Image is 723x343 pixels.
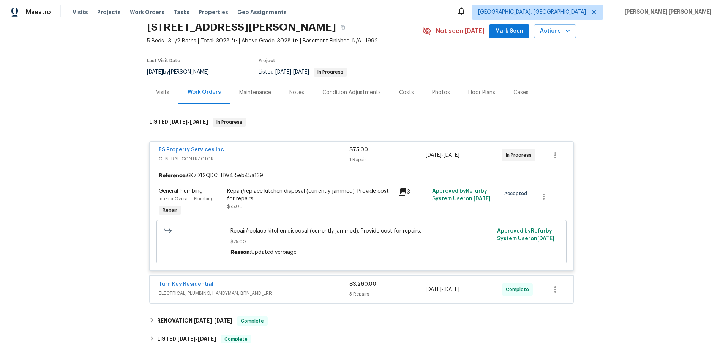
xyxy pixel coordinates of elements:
[478,8,586,16] span: [GEOGRAPHIC_DATA], [GEOGRAPHIC_DATA]
[622,8,712,16] span: [PERSON_NAME] [PERSON_NAME]
[147,37,422,45] span: 5 Beds | 3 1/2 Baths | Total: 3028 ft² | Above Grade: 3028 ft² | Basement Finished: N/A | 1992
[349,282,376,287] span: $3,260.00
[293,69,309,75] span: [DATE]
[159,155,349,163] span: GENERAL_CONTRACTOR
[159,197,214,201] span: Interior Overall - Plumbing
[426,286,459,293] span: -
[399,89,414,96] div: Costs
[73,8,88,16] span: Visits
[147,58,180,63] span: Last Visit Date
[349,156,426,164] div: 1 Repair
[237,8,287,16] span: Geo Assignments
[159,147,224,153] a: FS Property Services Inc
[238,317,267,325] span: Complete
[444,287,459,292] span: [DATE]
[349,147,368,153] span: $75.00
[227,187,393,203] div: Repair/replace kitchen disposal (currently jammed). Provide cost for repairs.
[436,27,485,35] span: Not seen [DATE]
[504,190,530,197] span: Accepted
[474,196,491,201] span: [DATE]
[251,250,298,255] span: Updated verbiage.
[444,153,459,158] span: [DATE]
[398,187,428,197] div: 3
[426,153,442,158] span: [DATE]
[497,228,554,241] span: Approved by Refurby System User on
[177,336,196,341] span: [DATE]
[199,8,228,16] span: Properties
[159,172,187,179] b: Reference:
[259,69,347,75] span: Listed
[239,89,271,96] div: Maintenance
[97,8,121,16] span: Projects
[322,89,381,96] div: Condition Adjustments
[230,227,493,235] span: Repair/replace kitchen disposal (currently jammed). Provide cost for repairs.
[537,236,554,241] span: [DATE]
[159,206,180,214] span: Repair
[190,119,208,124] span: [DATE]
[194,318,232,323] span: -
[150,169,573,183] div: 6K7D12QDCTHW4-5eb45a139
[275,69,291,75] span: [DATE]
[275,69,309,75] span: -
[169,119,208,124] span: -
[159,189,203,194] span: General Plumbing
[506,286,532,293] span: Complete
[147,110,576,134] div: LISTED [DATE]-[DATE]In Progress
[426,151,459,159] span: -
[468,89,495,96] div: Floor Plans
[230,238,493,245] span: $75.00
[156,89,169,96] div: Visits
[432,89,450,96] div: Photos
[495,27,523,36] span: Mark Seen
[174,9,189,15] span: Tasks
[540,27,570,36] span: Actions
[506,151,535,159] span: In Progress
[534,24,576,38] button: Actions
[177,336,216,341] span: -
[336,20,350,34] button: Copy Address
[349,290,426,298] div: 3 Repairs
[426,287,442,292] span: [DATE]
[214,318,232,323] span: [DATE]
[227,204,243,209] span: $75.00
[513,89,529,96] div: Cases
[230,250,251,255] span: Reason:
[159,282,213,287] a: Turn Key Residential
[149,118,208,127] h6: LISTED
[130,8,164,16] span: Work Orders
[26,8,51,16] span: Maestro
[169,119,188,124] span: [DATE]
[489,24,529,38] button: Mark Seen
[259,58,275,63] span: Project
[188,88,221,96] div: Work Orders
[147,24,336,31] h2: [STREET_ADDRESS][PERSON_NAME]
[289,89,304,96] div: Notes
[147,69,163,75] span: [DATE]
[147,68,218,77] div: by [PERSON_NAME]
[147,312,576,330] div: RENOVATION [DATE]-[DATE]Complete
[213,118,245,126] span: In Progress
[432,189,491,201] span: Approved by Refurby System User on
[221,335,251,343] span: Complete
[159,290,349,297] span: ELECTRICAL, PLUMBING, HANDYMAN, BRN_AND_LRR
[198,336,216,341] span: [DATE]
[157,316,232,326] h6: RENOVATION
[194,318,212,323] span: [DATE]
[314,70,346,74] span: In Progress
